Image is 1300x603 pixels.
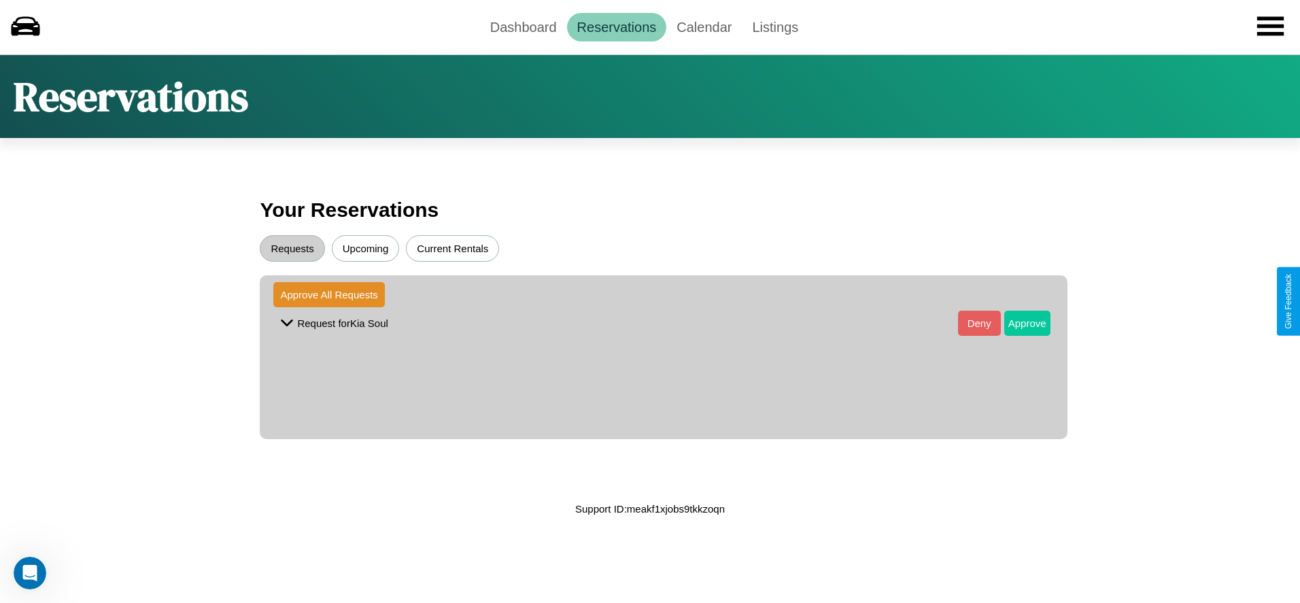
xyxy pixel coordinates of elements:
[1004,311,1050,336] button: Approve
[666,13,742,41] a: Calendar
[14,557,46,589] iframe: Intercom live chat
[273,282,384,307] button: Approve All Requests
[14,69,248,124] h1: Reservations
[297,314,388,332] p: Request for Kia Soul
[260,235,324,262] button: Requests
[406,235,499,262] button: Current Rentals
[958,311,1001,336] button: Deny
[1284,274,1293,329] div: Give Feedback
[480,13,567,41] a: Dashboard
[575,500,725,518] p: Support ID: meakf1xjobs9tkkzoqn
[742,13,808,41] a: Listings
[260,192,1040,228] h3: Your Reservations
[332,235,400,262] button: Upcoming
[567,13,667,41] a: Reservations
